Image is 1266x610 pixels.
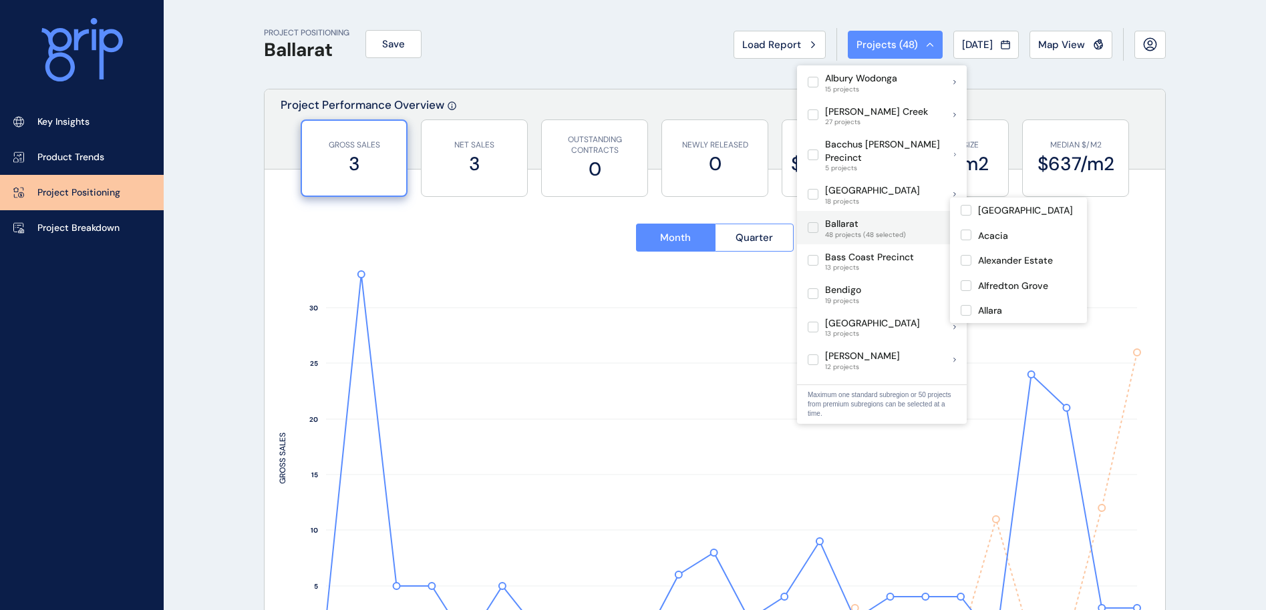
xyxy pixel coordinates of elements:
span: 27 projects [825,118,928,126]
span: 5 projects [825,164,954,172]
p: Alexander Estate [978,254,1053,268]
p: Acacia [978,230,1008,243]
text: 5 [314,582,318,591]
span: Map View [1038,38,1085,51]
span: 12 projects [825,363,900,371]
span: [DATE] [962,38,993,51]
p: Bacchus [PERSON_NAME] Precinct [825,138,954,164]
text: 25 [310,359,318,368]
p: Product Trends [37,151,104,164]
span: 48 projects (48 selected) [825,231,906,239]
p: MEDIAN PRICE [789,139,881,151]
span: Projects ( 48 ) [856,38,918,51]
p: NET SALES [428,139,520,151]
h1: Ballarat [264,39,349,61]
span: Load Report [742,38,801,51]
button: Map View [1030,31,1112,59]
label: 0 [548,156,641,182]
p: OUTSTANDING CONTRACTS [548,134,641,157]
text: 10 [311,526,318,535]
p: Maximum one standard subregion or 50 projects from premium subregions can be selected at a time. [808,390,956,418]
button: Load Report [734,31,826,59]
label: $637/m2 [1030,151,1122,177]
text: 30 [309,304,318,312]
span: Month [660,231,691,244]
label: 0 [669,151,761,177]
span: 19 projects [825,297,861,305]
p: Bass Coast Precinct [825,251,914,264]
p: Bendigo [825,284,861,297]
span: 13 projects [825,330,920,338]
p: Project Breakdown [37,222,120,235]
p: [PERSON_NAME] Precinct [825,383,939,396]
button: Save [365,30,422,58]
p: Ballarat [825,218,906,231]
span: Save [382,37,405,51]
text: 20 [309,415,318,424]
p: MEDIAN $/M2 [1030,139,1122,151]
button: Month [636,224,715,252]
p: [PERSON_NAME] [825,350,900,363]
span: 13 projects [825,264,914,272]
p: [GEOGRAPHIC_DATA] [978,204,1073,218]
span: 18 projects [825,198,920,206]
p: GROSS SALES [309,139,400,151]
p: Albury Wodonga [825,72,897,85]
button: [DATE] [953,31,1019,59]
p: Key Insights [37,115,90,129]
label: 3 [428,151,520,177]
button: Quarter [715,224,794,252]
button: Projects (48) [848,31,943,59]
p: Project Performance Overview [281,97,444,169]
p: [GEOGRAPHIC_DATA] [825,184,920,198]
text: GROSS SALES [277,432,288,484]
p: Project Positioning [37,186,120,200]
p: NEWLY RELEASED [669,139,761,151]
label: $360,000 [789,151,881,177]
text: 15 [311,471,318,479]
p: Allara [978,304,1002,318]
p: Alfredton Grove [978,280,1048,293]
span: 15 projects [825,85,897,93]
label: 3 [309,151,400,177]
p: [GEOGRAPHIC_DATA] [825,317,920,330]
p: [PERSON_NAME] Creek [825,105,928,119]
p: PROJECT POSITIONING [264,27,349,39]
span: Quarter [736,231,773,244]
